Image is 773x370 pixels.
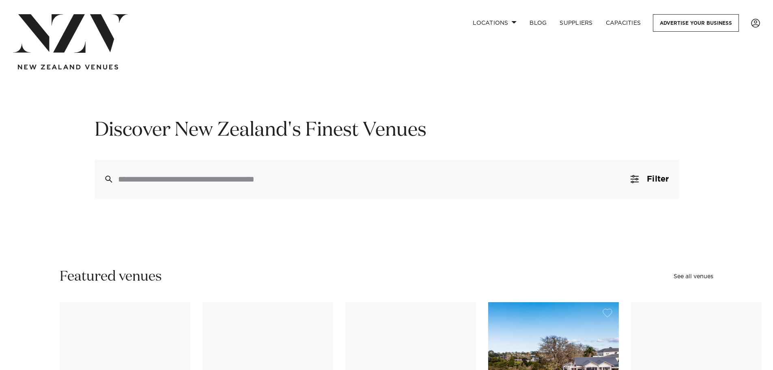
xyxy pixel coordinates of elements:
a: SUPPLIERS [553,14,599,32]
a: Advertise your business [653,14,739,32]
a: See all venues [674,274,713,279]
a: Capacities [599,14,648,32]
h2: Featured venues [60,268,162,286]
button: Filter [621,160,678,199]
span: Filter [647,175,669,183]
a: Locations [466,14,523,32]
h1: Discover New Zealand's Finest Venues [95,118,679,143]
img: new-zealand-venues-text.png [18,65,118,70]
a: BLOG [523,14,553,32]
img: nzv-logo.png [13,14,128,53]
